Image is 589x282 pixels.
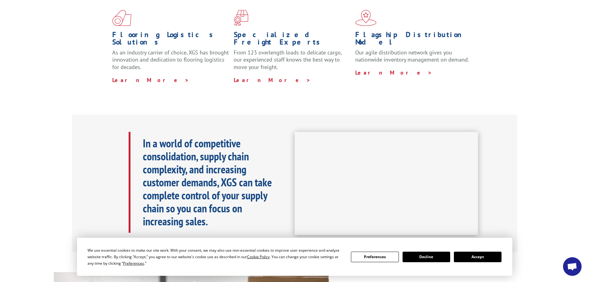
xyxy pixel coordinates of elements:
span: As an industry carrier of choice, XGS has brought innovation and dedication to flooring logistics... [112,49,229,71]
h1: Flooring Logistics Solutions [112,31,229,49]
span: Preferences [123,261,144,266]
img: xgs-icon-total-supply-chain-intelligence-red [112,10,131,26]
b: In a world of competitive consolidation, supply chain complexity, and increasing customer demands... [143,136,272,228]
div: Cookie Consent Prompt [77,238,512,276]
h1: Flagship Distribution Model [355,31,472,49]
a: Learn More > [355,69,432,76]
img: xgs-icon-focused-on-flooring-red [234,10,248,26]
button: Preferences [351,252,399,262]
a: Learn More > [112,76,189,84]
h1: Specialized Freight Experts [234,31,351,49]
span: Our agile distribution network gives you nationwide inventory management on demand. [355,49,469,63]
span: Cookie Policy [247,254,270,259]
button: Decline [403,252,450,262]
button: Accept [454,252,502,262]
a: Learn More > [234,76,311,84]
iframe: XGS Logistics Solutions [295,132,478,235]
p: From 123 overlength loads to delicate cargo, our experienced staff knows the best way to move you... [234,49,351,76]
img: xgs-icon-flagship-distribution-model-red [355,10,377,26]
a: Open chat [563,257,582,276]
div: We use essential cookies to make our site work. With your consent, we may also use non-essential ... [87,247,344,267]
